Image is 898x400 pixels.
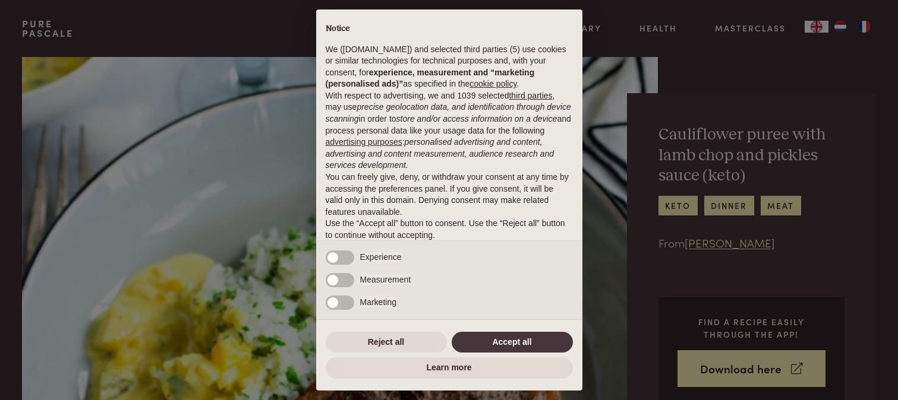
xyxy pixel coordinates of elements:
p: Use the “Accept all” button to consent. Use the “Reject all” button to continue without accepting. [326,218,573,241]
strong: experience, measurement and “marketing (personalised ads)” [326,68,535,89]
span: Measurement [360,275,411,284]
p: You can freely give, deny, or withdraw your consent at any time by accessing the preferences pane... [326,172,573,218]
a: cookie policy [470,79,516,88]
button: Accept all [452,332,573,353]
button: third parties [509,90,552,102]
span: Experience [360,252,402,262]
button: Reject all [326,332,447,353]
button: Learn more [326,357,573,379]
p: With respect to advertising, we and 1039 selected , may use in order to and process personal data... [326,90,573,172]
em: personalised advertising and content, advertising and content measurement, audience research and ... [326,137,554,170]
em: precise geolocation data, and identification through device scanning [326,102,571,123]
span: Marketing [360,297,396,307]
em: store and/or access information on a device [396,114,557,123]
button: advertising purposes [326,136,402,148]
p: We ([DOMAIN_NAME]) and selected third parties (5) use cookies or similar technologies for technic... [326,44,573,90]
h2: Notice [326,24,573,34]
